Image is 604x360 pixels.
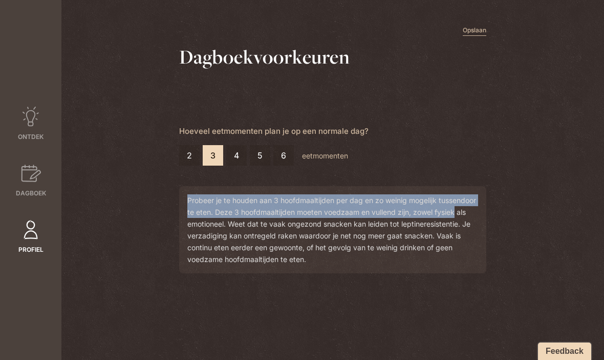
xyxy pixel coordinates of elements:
[463,26,486,36] button: Opslaan
[18,132,44,142] span: Ontdek
[16,189,46,198] span: Dagboek
[273,145,294,166] label: 6
[187,194,478,265] p: Probeer je te houden aan 3 hoofdmaaltijden per dag en zo weinig mogelijk tussendoor te eten. Deze...
[203,145,223,166] label: 3
[302,150,348,162] p: eetmomenten
[226,145,247,166] label: 4
[250,145,270,166] label: 5
[533,339,596,360] iframe: Ybug feedback widget
[179,145,200,166] label: 2
[179,44,486,70] h1: Dagboekvoorkeuren
[18,245,44,254] span: Profiel
[179,125,486,137] p: Hoeveel eetmomenten plan je op een normale dag?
